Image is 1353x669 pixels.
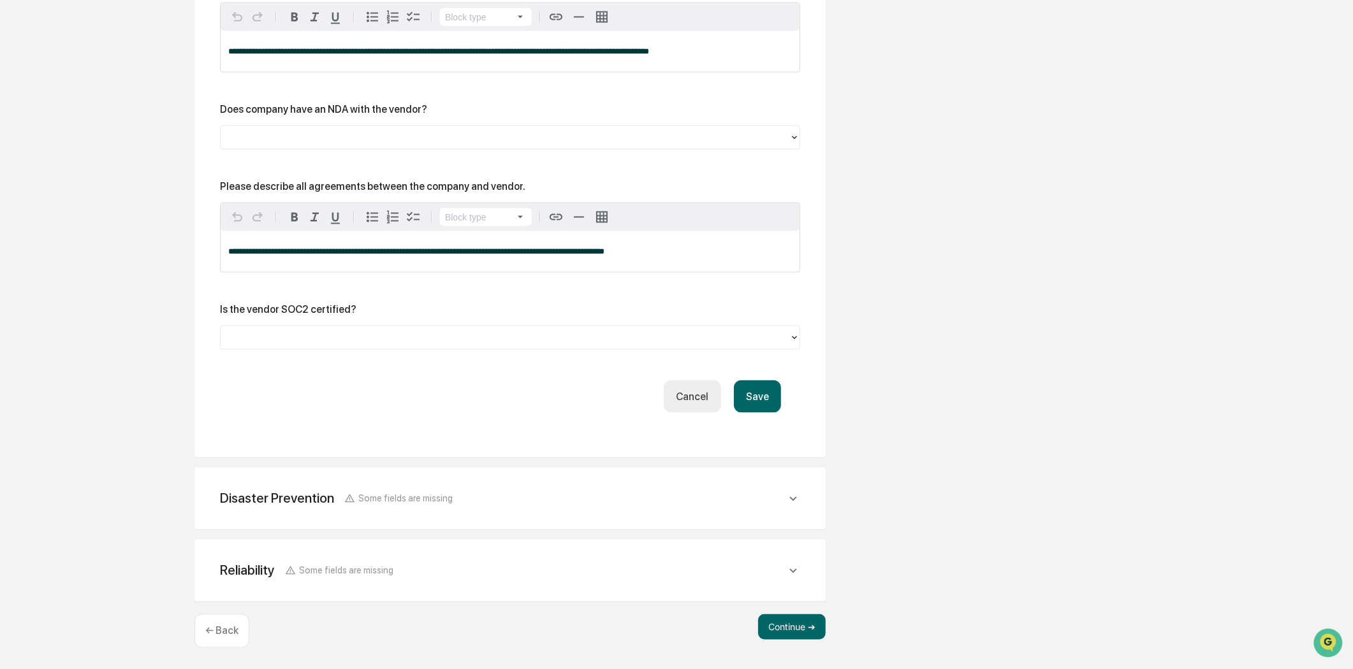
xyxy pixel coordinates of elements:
button: Block type [440,8,532,26]
div: Disaster PreventionSome fields are missing [210,483,810,514]
a: 🔎Data Lookup [8,180,85,203]
button: Block type [440,208,532,226]
div: Is the vendor SOC2 certified? [220,303,356,315]
button: Start new chat [217,101,232,117]
a: 🖐️Preclearance [8,155,87,178]
span: Some fields are missing [299,565,393,576]
span: Data Lookup [26,185,80,198]
iframe: Open customer support [1312,627,1347,661]
a: Powered byPylon [90,215,154,226]
span: Attestations [105,161,158,173]
button: Underline [325,7,346,27]
span: Some fields are missing [358,493,453,504]
p: How can we help? [13,27,232,47]
div: We're available if you need us! [43,110,161,120]
div: Does company have an NDA with the vendor? [220,103,427,115]
div: 🔎 [13,186,23,196]
button: Italic [305,7,325,27]
div: 🗄️ [92,162,103,172]
div: Disaster Prevention [220,491,334,507]
div: Reliability [220,563,275,579]
button: Save [734,380,781,413]
p: ← Back [205,625,238,637]
span: Preclearance [26,161,82,173]
button: Bold [284,207,305,227]
a: 🗄️Attestations [87,155,163,178]
div: Please describe all agreements between the company and vendor. [220,180,525,192]
button: Underline [325,207,346,227]
button: Continue ➔ [758,614,826,640]
div: ReliabilitySome fields are missing [210,555,810,586]
button: Bold [284,7,305,27]
button: Cancel [664,380,720,413]
span: Pylon [127,216,154,226]
button: Italic [305,207,325,227]
div: Start new chat [43,97,209,110]
div: 🖐️ [13,162,23,172]
img: 1746055101610-c473b297-6a78-478c-a979-82029cc54cd1 [13,97,36,120]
